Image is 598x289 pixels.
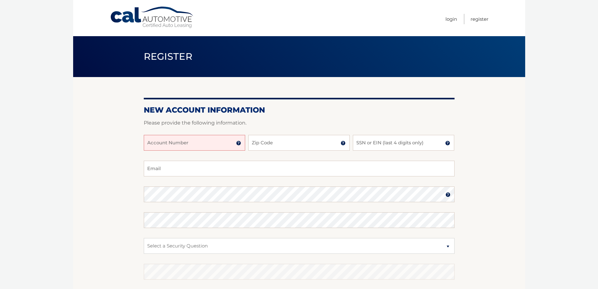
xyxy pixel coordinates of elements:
input: Email [144,161,455,176]
img: tooltip.svg [445,141,450,146]
p: Please provide the following information. [144,119,455,127]
input: Zip Code [248,135,350,151]
span: Register [144,51,193,62]
img: tooltip.svg [445,192,450,197]
input: Account Number [144,135,245,151]
a: Login [445,14,457,24]
img: tooltip.svg [236,141,241,146]
a: Cal Automotive [110,6,195,29]
a: Register [471,14,488,24]
h2: New Account Information [144,105,455,115]
input: SSN or EIN (last 4 digits only) [353,135,454,151]
img: tooltip.svg [341,141,346,146]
